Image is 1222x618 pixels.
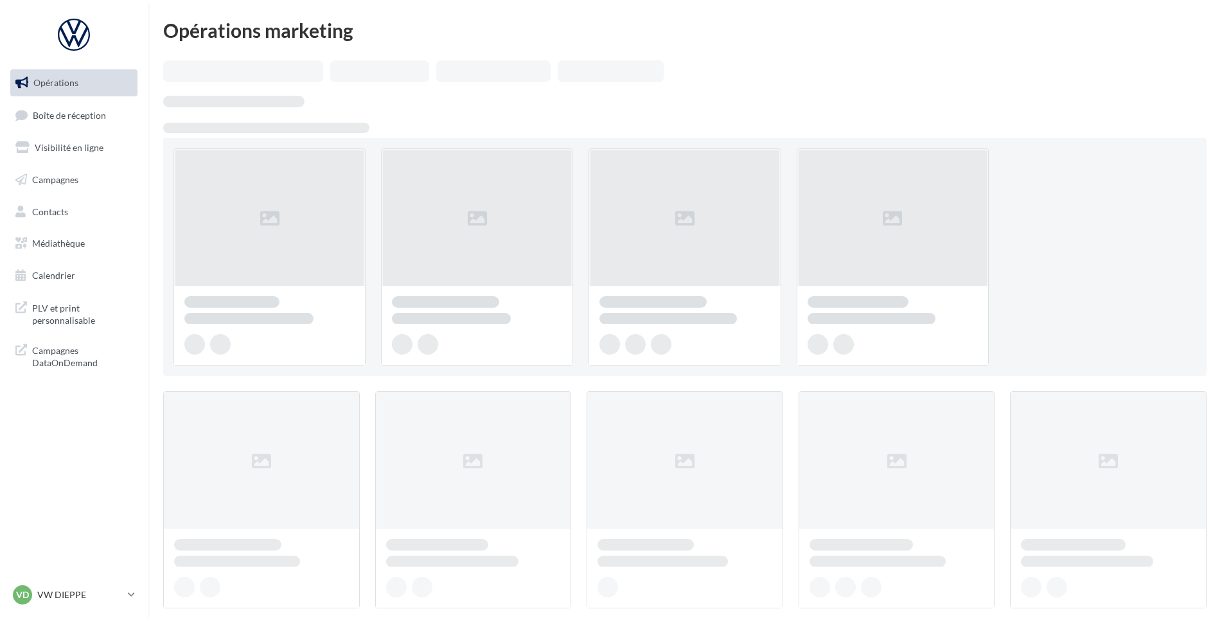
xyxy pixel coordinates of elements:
a: Visibilité en ligne [8,134,140,161]
span: Visibilité en ligne [35,142,103,153]
a: Médiathèque [8,230,140,257]
a: PLV et print personnalisable [8,294,140,332]
span: Campagnes [32,174,78,185]
p: VW DIEPPE [37,588,123,601]
a: Calendrier [8,262,140,289]
span: Opérations [33,77,78,88]
span: Campagnes DataOnDemand [32,342,132,369]
div: Opérations marketing [163,21,1207,40]
a: VD VW DIEPPE [10,583,137,607]
span: Boîte de réception [33,109,106,120]
a: Contacts [8,199,140,225]
span: Médiathèque [32,238,85,249]
span: Calendrier [32,270,75,281]
span: Contacts [32,206,68,216]
a: Campagnes [8,166,140,193]
a: Opérations [8,69,140,96]
span: VD [16,588,29,601]
a: Boîte de réception [8,102,140,129]
a: Campagnes DataOnDemand [8,337,140,375]
span: PLV et print personnalisable [32,299,132,327]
